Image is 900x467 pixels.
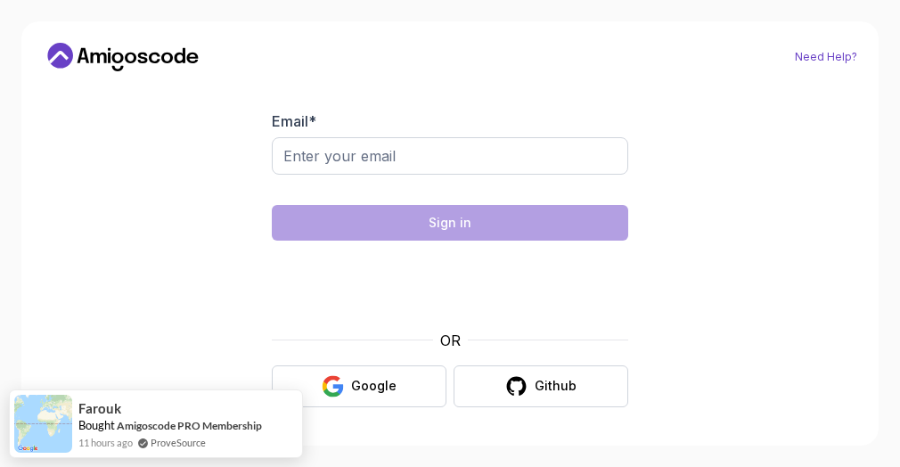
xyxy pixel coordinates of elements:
[78,418,115,432] span: Bought
[351,377,397,395] div: Google
[795,50,857,64] a: Need Help?
[272,205,628,241] button: Sign in
[272,365,446,407] button: Google
[454,365,628,407] button: Github
[272,137,628,175] input: Enter your email
[315,251,585,319] iframe: Widget containing checkbox for hCaptcha security challenge
[117,419,262,432] a: Amigoscode PRO Membership
[78,435,133,450] span: 11 hours ago
[272,112,316,130] label: Email *
[429,214,471,232] div: Sign in
[151,435,206,450] a: ProveSource
[440,330,461,351] p: OR
[14,395,72,453] img: provesource social proof notification image
[535,377,577,395] div: Github
[78,401,121,416] span: Farouk
[43,43,203,71] a: Home link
